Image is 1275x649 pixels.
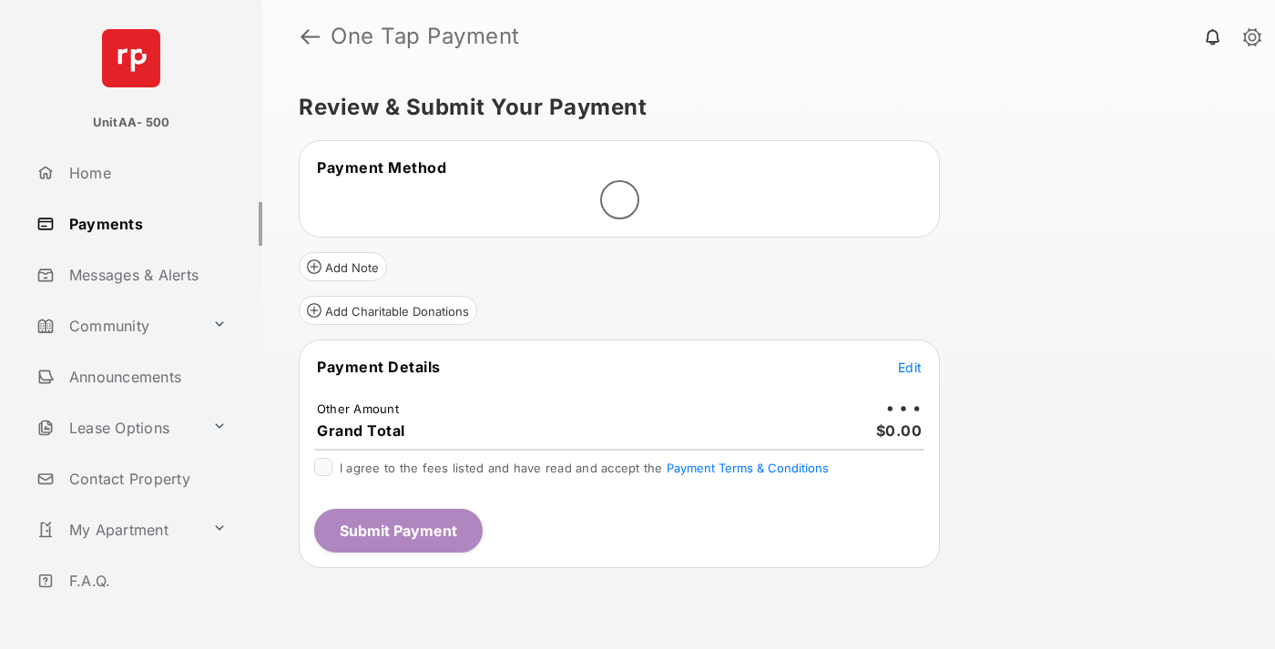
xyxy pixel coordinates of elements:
[299,252,387,281] button: Add Note
[29,508,205,552] a: My Apartment
[102,29,160,87] img: svg+xml;base64,PHN2ZyB4bWxucz0iaHR0cDovL3d3dy53My5vcmcvMjAwMC9zdmciIHdpZHRoPSI2NCIgaGVpZ2h0PSI2NC...
[340,461,829,475] span: I agree to the fees listed and have read and accept the
[314,509,483,553] button: Submit Payment
[93,114,170,132] p: UnitAA- 500
[331,25,520,47] strong: One Tap Payment
[316,401,400,417] td: Other Amount
[29,304,205,348] a: Community
[667,461,829,475] button: I agree to the fees listed and have read and accept the
[317,158,446,177] span: Payment Method
[299,296,477,325] button: Add Charitable Donations
[29,559,262,603] a: F.A.Q.
[29,202,262,246] a: Payments
[299,96,1224,118] h5: Review & Submit Your Payment
[29,457,262,501] a: Contact Property
[898,358,922,376] button: Edit
[29,355,262,399] a: Announcements
[29,406,205,450] a: Lease Options
[876,421,923,440] span: $0.00
[29,253,262,297] a: Messages & Alerts
[898,360,922,375] span: Edit
[29,151,262,195] a: Home
[317,358,441,376] span: Payment Details
[317,421,405,440] span: Grand Total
